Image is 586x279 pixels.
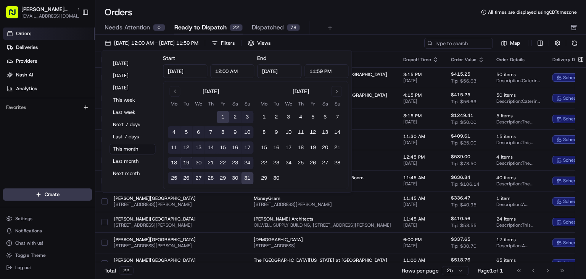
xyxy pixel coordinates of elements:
span: scheduled [563,75,585,81]
button: 15 [217,141,229,154]
span: 1 item [496,195,540,201]
span: [PERSON_NAME][GEOGRAPHIC_DATA] [21,5,74,13]
span: [STREET_ADDRESS] [254,243,391,249]
th: Saturday [319,100,331,108]
div: Page 1 of 1 [478,267,503,274]
a: Powered byPylon [54,189,92,195]
span: [PERSON_NAME][GEOGRAPHIC_DATA] [24,139,104,145]
button: 13 [319,126,331,138]
button: 1 [258,111,270,123]
span: Tip: $56.63 [451,99,477,105]
button: 23 [229,157,241,169]
span: [DATE] [109,139,125,145]
span: Dispatched [252,23,284,32]
span: [DEMOGRAPHIC_DATA] [254,237,391,243]
span: Tip: $30.70 [451,243,477,249]
th: Friday [217,100,229,108]
button: 29 [217,172,229,184]
span: $1249.41 [451,112,473,118]
button: 30 [229,172,241,184]
span: API Documentation [72,170,122,178]
span: Needs Attention [105,23,150,32]
button: Notifications [3,225,92,236]
span: Tip: $56.63 [451,78,477,84]
span: Orders [16,30,31,37]
div: Dropoff Time [403,57,439,63]
span: Tip: $106.14 [451,181,480,187]
span: [DATE] [403,222,439,228]
button: 18 [295,141,307,154]
span: [DATE] [403,201,439,208]
button: 31 [241,172,253,184]
span: Description: The order includes 3 Group Bowl Bars with various toppings and sides, along with Pit... [496,160,540,166]
th: Wednesday [192,100,204,108]
a: Providers [3,55,95,67]
button: 8 [217,126,229,138]
button: Next month [109,168,155,179]
a: Analytics [3,83,95,95]
button: 20 [319,141,331,154]
span: Create [45,191,60,198]
button: 10 [241,126,253,138]
span: Ready to Dispatch [174,23,227,32]
span: 50 items [496,71,540,78]
span: Chat with us! [15,240,43,246]
span: $415.25 [451,92,470,98]
span: [STREET_ADDRESS][PERSON_NAME] [114,243,196,249]
th: Thursday [295,100,307,108]
button: Last 7 days [109,131,155,142]
button: Settings [3,213,92,224]
th: Sunday [241,100,253,108]
div: Order Value [451,57,484,63]
button: [EMAIL_ADDRESS][DOMAIN_NAME] [21,13,82,19]
button: 5 [307,111,319,123]
span: • [63,118,66,124]
span: [PERSON_NAME] [24,118,62,124]
th: Monday [168,100,180,108]
span: Deliveries [16,44,38,51]
button: 13 [192,141,204,154]
span: 5 items [496,113,540,119]
span: $518.76 [451,257,470,263]
span: Description: A catering order for 20 people, including a Group Bowl Bar with grilled chicken and ... [496,243,540,249]
span: 15 items [496,133,540,139]
div: Start new chat [34,73,125,80]
button: [DATE] [109,70,155,81]
span: • [105,139,108,145]
a: 📗Knowledge Base [5,167,61,181]
a: 💻API Documentation [61,167,126,181]
span: 17 items [496,237,540,243]
button: Filters [208,38,238,49]
span: [STREET_ADDRESS][PERSON_NAME] [114,201,196,208]
button: 11 [295,126,307,138]
button: 6 [192,126,204,138]
div: 78 [287,24,300,31]
button: Next 7 days [109,119,155,130]
span: [PERSON_NAME][GEOGRAPHIC_DATA] [114,237,196,243]
button: 6 [319,111,331,123]
div: 22 [119,266,134,275]
span: [DATE] [403,139,439,146]
div: Past conversations [8,99,49,105]
th: Monday [258,100,270,108]
button: Chat with us! [3,238,92,248]
span: Pylon [76,189,92,195]
th: Friday [307,100,319,108]
span: scheduled [563,219,585,225]
span: [DATE] [403,119,439,125]
th: Tuesday [180,100,192,108]
span: Map [510,40,520,47]
button: 27 [192,172,204,184]
button: 8 [258,126,270,138]
span: Toggle Theme [15,252,46,258]
button: 27 [319,157,331,169]
span: $636.84 [451,174,470,180]
div: Total [105,266,134,275]
button: Go to previous month [169,86,180,97]
button: 2 [270,111,282,123]
button: 12 [180,141,192,154]
span: Description: The catering order includes Pita Chips + Dip, two Group Bowl Bars with Grilled Steak... [496,119,540,125]
span: Description: The order includes a variety of catering items such as Pita Chips + Dip, Steak + Har... [496,181,540,187]
input: Date [257,64,301,78]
